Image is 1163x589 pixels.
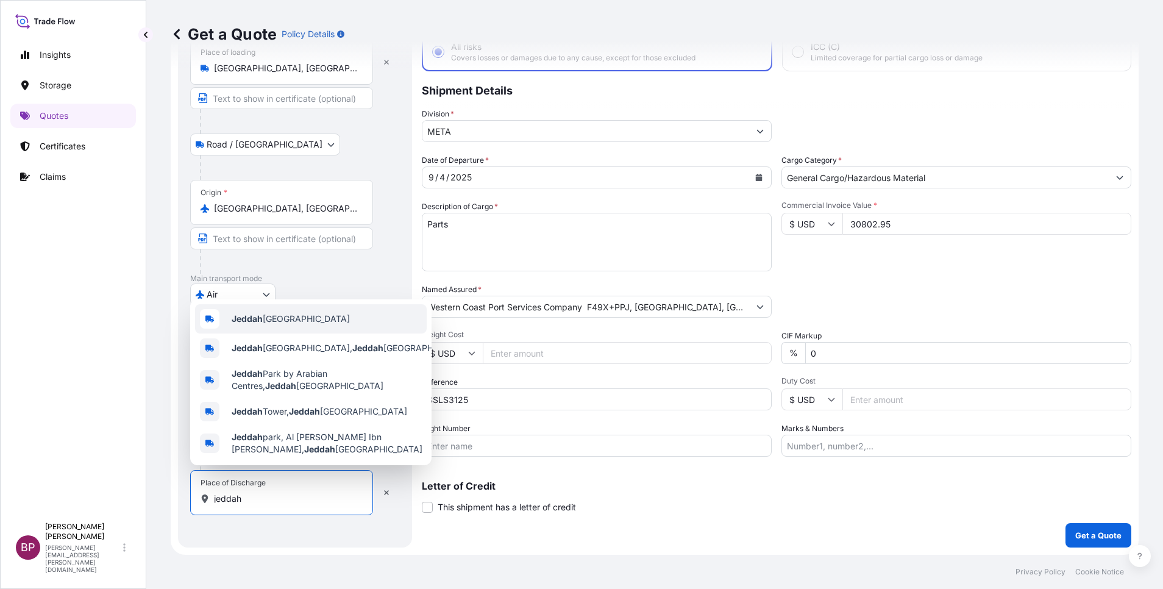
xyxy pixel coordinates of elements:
label: Division [422,108,454,120]
input: Enter percentage [805,342,1131,364]
span: park, Al [PERSON_NAME] Ibn [PERSON_NAME], [GEOGRAPHIC_DATA] [232,431,422,455]
p: Letter of Credit [422,481,1131,491]
p: Storage [40,79,71,91]
span: Tower, [GEOGRAPHIC_DATA] [232,405,407,418]
input: Full name [422,296,749,318]
button: Calendar [749,168,769,187]
div: Origin [201,188,227,198]
input: Enter amount [842,388,1131,410]
div: / [446,170,449,185]
button: Show suggestions [749,296,771,318]
b: Jeddah [232,343,263,353]
div: / [435,170,438,185]
input: Place of loading [214,62,358,74]
b: Jeddah [232,368,263,379]
span: [GEOGRAPHIC_DATA] [232,313,350,325]
input: Type amount [842,213,1131,235]
p: [PERSON_NAME] [PERSON_NAME] [45,522,121,541]
p: Insights [40,49,71,61]
div: Show suggestions [190,299,432,465]
input: Type to search division [422,120,749,142]
div: day, [438,170,446,185]
label: Description of Cargo [422,201,498,213]
input: Text to appear on certificate [190,87,373,109]
b: Jeddah [289,406,320,416]
p: Claims [40,171,66,183]
button: Show suggestions [1109,166,1131,188]
b: Jeddah [232,432,263,442]
button: Select transport [190,284,276,305]
label: Reference [422,376,458,388]
input: Your internal reference [422,388,772,410]
input: Number1, number2,... [781,435,1131,457]
span: BP [21,541,35,554]
span: Road / [GEOGRAPHIC_DATA] [207,138,322,151]
label: Named Assured [422,284,482,296]
p: Main transport mode [190,274,400,284]
p: [PERSON_NAME][EMAIL_ADDRESS][PERSON_NAME][DOMAIN_NAME] [45,544,121,573]
input: Origin [214,202,358,215]
p: Privacy Policy [1015,567,1065,577]
button: Show suggestions [749,120,771,142]
span: Freight Cost [422,330,772,340]
input: Select a commodity type [782,166,1109,188]
span: Commercial Invoice Value [781,201,1131,210]
b: Jeddah [304,444,335,454]
label: Marks & Numbers [781,423,844,435]
p: Cookie Notice [1075,567,1124,577]
div: month, [427,170,435,185]
span: Duty Cost [781,376,1131,386]
span: Park by Arabian Centres, [GEOGRAPHIC_DATA] [232,368,422,392]
span: This shipment has a letter of credit [438,501,576,513]
label: Cargo Category [781,154,842,166]
button: Select transport [190,134,340,155]
div: year, [449,170,473,185]
input: Place of Discharge [214,493,358,505]
div: % [781,342,805,364]
span: Air [207,288,218,301]
b: Jeddah [232,406,263,416]
label: Flight Number [422,423,471,435]
p: Get a Quote [171,24,277,44]
input: Enter name [422,435,772,457]
p: Shipment Details [422,71,1131,108]
p: Get a Quote [1075,529,1122,541]
input: Text to appear on certificate [190,227,373,249]
b: Jeddah [232,313,263,324]
span: [GEOGRAPHIC_DATA], [GEOGRAPHIC_DATA] [232,342,471,354]
b: Jeddah [352,343,383,353]
p: Certificates [40,140,85,152]
span: Date of Departure [422,154,489,166]
label: CIF Markup [781,330,822,342]
div: Place of Discharge [201,478,266,488]
p: Quotes [40,110,68,122]
b: Jeddah [265,380,296,391]
p: Policy Details [282,28,335,40]
input: Enter amount [483,342,772,364]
